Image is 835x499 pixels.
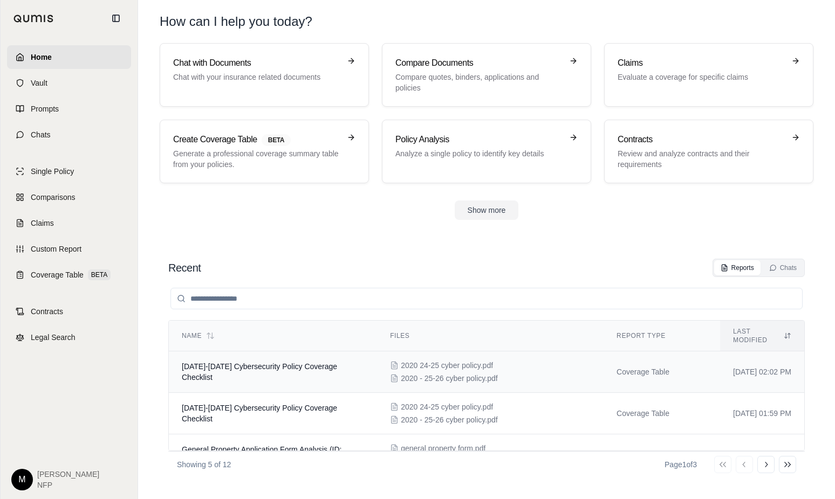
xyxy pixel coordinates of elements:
p: Analyze a single policy to identify key details [395,148,563,159]
button: Show more [455,200,519,220]
span: 2020 - 25-26 cyber policy.pdf [401,373,498,384]
a: Create Coverage TableBETAGenerate a professional coverage summary table from your policies. [160,120,369,183]
div: Reports [721,264,754,272]
a: Custom Report [7,237,131,261]
span: 2020-2025 Cybersecurity Policy Coverage Checklist [182,404,337,423]
p: Compare quotes, binders, applications and policies [395,72,563,93]
span: Custom Report [31,244,81,254]
a: Comparisons [7,185,131,209]
span: [PERSON_NAME] [37,469,99,480]
a: Compare DocumentsCompare quotes, binders, applications and policies [382,43,591,107]
h3: Policy Analysis [395,133,563,146]
h3: Chat with Documents [173,57,340,70]
p: Review and analyze contracts and their requirements [618,148,785,170]
th: Report Type [604,321,720,351]
h1: How can I help you today? [160,13,312,30]
p: Showing 5 of 12 [177,459,231,470]
a: Coverage TableBETA [7,263,131,287]
h3: Claims [618,57,785,70]
p: Evaluate a coverage for specific claims [618,72,785,82]
img: Qumis Logo [13,15,54,23]
a: Contracts [7,300,131,323]
button: Reports [714,260,761,275]
a: Vault [7,71,131,95]
a: Legal Search [7,325,131,349]
span: 2020 24-25 cyber policy.pdf [401,401,493,412]
td: Coverage Table [604,351,720,393]
span: general property form.pdf [401,443,485,454]
span: Single Policy [31,166,74,177]
a: Home [7,45,131,69]
span: Home [31,52,52,63]
a: Chats [7,123,131,147]
td: [DATE] 02:05 PM [720,434,804,476]
span: Prompts [31,103,59,114]
span: BETA [88,269,111,280]
p: Chat with your insurance related documents [173,72,340,82]
span: 2020 24-25 cyber policy.pdf [401,360,493,371]
a: ClaimsEvaluate a coverage for specific claims [604,43,813,107]
h3: Create Coverage Table [173,133,340,146]
h2: Recent [168,260,201,275]
a: ContractsReview and analyze contracts and their requirements [604,120,813,183]
span: BETA [262,134,291,146]
span: Chats [31,129,51,140]
div: Last modified [733,327,791,344]
div: M [11,469,33,490]
a: Policy AnalysisAnalyze a single policy to identify key details [382,120,591,183]
td: [DATE] 02:02 PM [720,351,804,393]
span: Contracts [31,306,63,317]
span: Legal Search [31,332,76,343]
button: Chats [763,260,803,275]
th: Files [377,321,604,351]
p: Generate a professional coverage summary table from your policies. [173,148,340,170]
span: General Property Application Form Analysis (ID: 0249bc9b) [182,445,341,465]
td: Policies Compare [604,434,720,476]
a: Chat with DocumentsChat with your insurance related documents [160,43,369,107]
span: Coverage Table [31,269,84,280]
a: Prompts [7,97,131,121]
a: Single Policy [7,160,131,183]
span: Claims [31,218,54,228]
span: Vault [31,78,47,88]
span: Comparisons [31,192,75,203]
td: [DATE] 01:59 PM [720,393,804,434]
h3: Contracts [618,133,785,146]
div: Page 1 of 3 [665,459,697,470]
span: 2024-2025 Cybersecurity Policy Coverage Checklist [182,362,337,382]
a: Claims [7,211,131,235]
span: 2020 - 25-26 cyber policy.pdf [401,414,498,425]
span: NFP [37,480,99,490]
button: Collapse sidebar [107,10,125,27]
h3: Compare Documents [395,57,563,70]
div: Chats [769,264,797,272]
div: Name [182,331,364,340]
td: Coverage Table [604,393,720,434]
